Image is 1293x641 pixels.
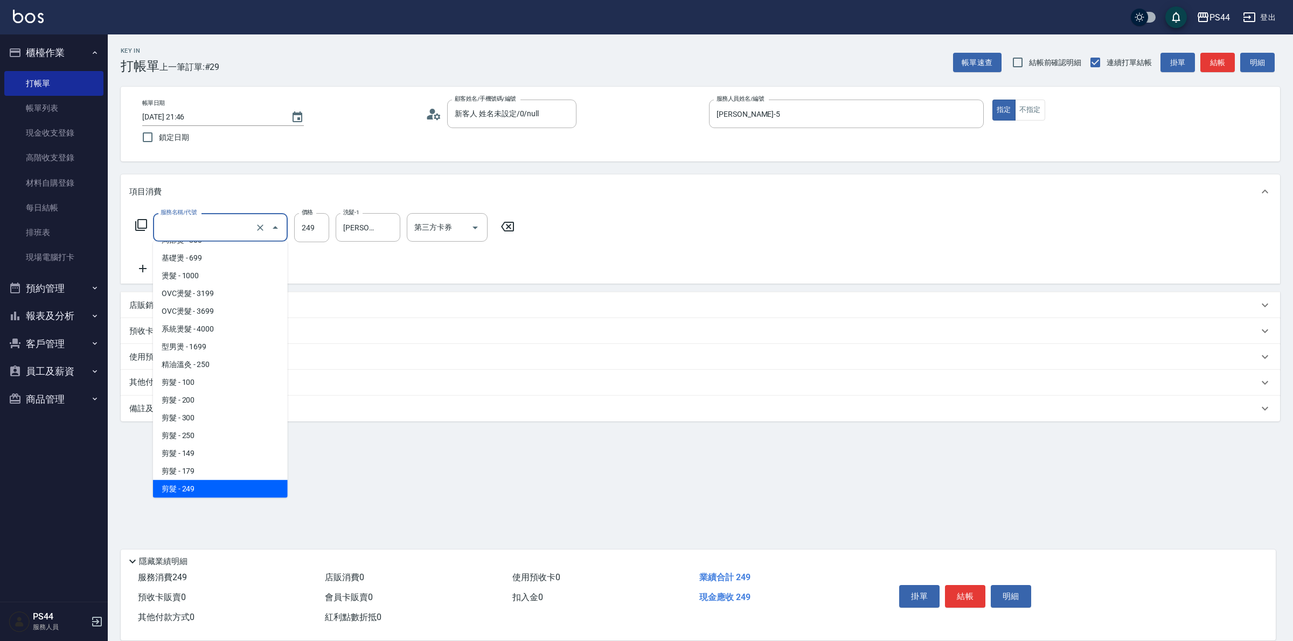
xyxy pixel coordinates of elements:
button: 商品管理 [4,385,103,413]
span: 燙髮 - 1000 [153,267,288,285]
span: 剪髮 - 149 [153,445,288,462]
span: 結帳前確認明細 [1029,57,1082,68]
span: 型男燙 - 1699 [153,338,288,356]
span: 連續打單結帳 [1107,57,1152,68]
span: 剪髮 - 100 [153,374,288,391]
a: 高階收支登錄 [4,145,103,170]
span: 現金應收 249 [699,592,750,602]
button: 結帳 [1200,53,1235,73]
label: 帳單日期 [142,99,165,107]
span: 剪髮 - 250 [153,427,288,445]
p: 服務人員 [33,622,88,632]
p: 使用預收卡 [129,351,170,363]
span: 精油溫灸 - 250 [153,356,288,374]
span: OVC燙髮 - 3699 [153,302,288,320]
label: 服務人員姓名/編號 [717,95,764,103]
span: 剪髮 - 200 [153,391,288,409]
span: 會員卡販賣 0 [325,592,373,602]
span: 系統燙髮 - 4000 [153,320,288,338]
span: 服務消費 249 [138,572,187,582]
a: 帳單列表 [4,96,103,121]
button: 結帳 [945,585,985,608]
button: Close [267,219,284,236]
button: 預約管理 [4,274,103,302]
label: 顧客姓名/手機號碼/編號 [455,95,516,103]
button: 客戶管理 [4,330,103,358]
span: 上一筆訂單:#29 [159,60,220,74]
a: 打帳單 [4,71,103,96]
span: 剪髮 - 179 [153,462,288,480]
span: 使用預收卡 0 [512,572,560,582]
button: 明細 [991,585,1031,608]
label: 服務名稱/代號 [161,208,197,216]
button: 掛單 [1160,53,1195,73]
span: 紅利點數折抵 0 [325,612,381,622]
span: 店販消費 0 [325,572,364,582]
button: Clear [253,220,268,235]
p: 其他付款方式 [129,377,228,389]
label: 價格 [302,208,313,216]
button: 掛單 [899,585,940,608]
button: 指定 [992,100,1016,121]
button: 明細 [1240,53,1275,73]
img: Logo [13,10,44,23]
span: 剪髮 - 299 [153,498,288,516]
p: 備註及來源 [129,403,170,414]
div: 項目消費 [121,174,1280,209]
div: 店販銷售 [121,292,1280,318]
img: Person [9,611,30,632]
span: 基礎燙 - 699 [153,249,288,267]
button: 員工及薪資 [4,357,103,385]
p: 隱藏業績明細 [139,556,187,567]
div: 備註及來源 [121,396,1280,421]
h2: Key In [121,47,159,54]
span: OVC燙髮 - 3199 [153,285,288,302]
button: 帳單速查 [953,53,1002,73]
button: PS44 [1192,6,1234,29]
p: 店販銷售 [129,300,162,311]
p: 預收卡販賣 [129,326,170,337]
div: 預收卡販賣 [121,318,1280,344]
span: 其他付款方式 0 [138,612,194,622]
div: 其他付款方式入金可用餘額: 0 [121,370,1280,396]
a: 現金收支登錄 [4,121,103,145]
button: 不指定 [1015,100,1045,121]
a: 現場電腦打卡 [4,245,103,270]
span: 業績合計 249 [699,572,750,582]
button: 櫃檯作業 [4,39,103,67]
div: PS44 [1209,11,1230,24]
a: 排班表 [4,220,103,245]
button: 登出 [1239,8,1280,27]
span: 剪髮 - 300 [153,409,288,427]
button: save [1165,6,1187,28]
label: 洗髮-1 [343,208,359,216]
div: 使用預收卡 [121,344,1280,370]
h3: 打帳單 [121,59,159,74]
button: Choose date, selected date is 2025-09-26 [284,104,310,130]
span: 預收卡販賣 0 [138,592,186,602]
span: 鎖定日期 [159,132,189,143]
a: 材料自購登錄 [4,171,103,195]
input: YYYY/MM/DD hh:mm [142,108,280,126]
a: 每日結帳 [4,195,103,220]
span: 扣入金 0 [512,592,543,602]
button: 報表及分析 [4,302,103,330]
h5: PS44 [33,611,88,622]
button: Open [467,219,484,236]
p: 項目消費 [129,186,162,198]
span: 剪髮 - 249 [153,480,288,498]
